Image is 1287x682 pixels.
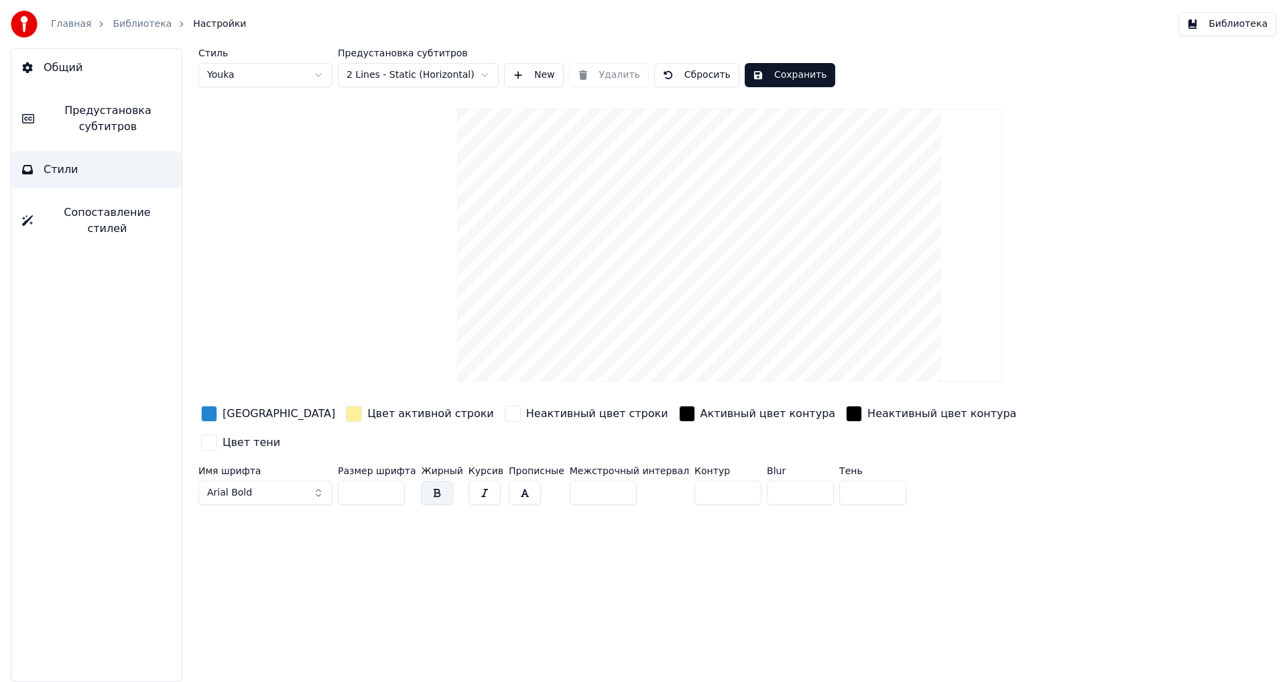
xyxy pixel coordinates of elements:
[839,466,906,475] label: Тень
[223,435,280,451] div: Цвет тени
[570,466,689,475] label: Межстрочный интервал
[694,466,761,475] label: Контур
[338,466,416,475] label: Размер шрифта
[867,406,1016,422] div: Неактивный цвет контура
[223,406,335,422] div: [GEOGRAPHIC_DATA]
[654,63,739,87] button: Сбросить
[469,466,503,475] label: Курсив
[509,466,564,475] label: Прописные
[51,17,246,31] nav: breadcrumb
[44,60,82,76] span: Общий
[11,151,182,188] button: Стили
[207,486,252,500] span: Arial Bold
[526,406,668,422] div: Неактивный цвет строки
[44,205,171,237] span: Сопоставление стилей
[367,406,494,422] div: Цвет активной строки
[767,466,834,475] label: Blur
[421,466,463,475] label: Жирный
[44,162,78,178] span: Стили
[338,48,499,58] label: Предустановка субтитров
[193,17,246,31] span: Настройки
[745,63,835,87] button: Сохранить
[45,103,171,135] span: Предустановка субтитров
[343,403,497,424] button: Цвет активной строки
[198,48,332,58] label: Стиль
[504,63,564,87] button: New
[11,49,182,87] button: Общий
[1178,12,1276,36] button: Библиотека
[198,466,332,475] label: Имя шрифта
[11,92,182,146] button: Предустановка субтитров
[700,406,836,422] div: Активный цвет контура
[198,403,338,424] button: [GEOGRAPHIC_DATA]
[198,432,283,453] button: Цвет тени
[843,403,1019,424] button: Неактивный цвет контура
[11,194,182,247] button: Сопоставление стилей
[502,403,671,424] button: Неактивный цвет строки
[51,17,91,31] a: Главная
[676,403,839,424] button: Активный цвет контура
[11,11,38,38] img: youka
[113,17,172,31] a: Библиотека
